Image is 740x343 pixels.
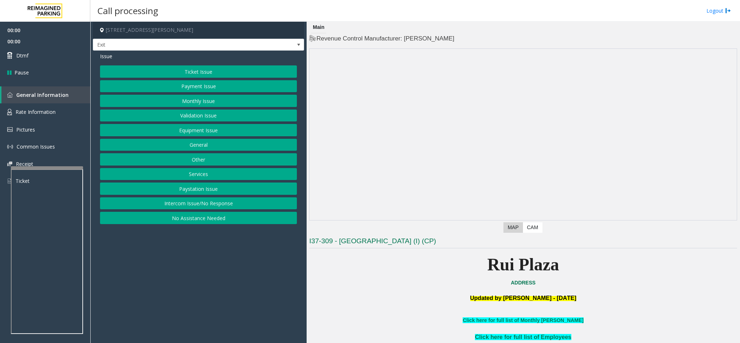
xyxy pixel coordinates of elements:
label: Map [503,222,523,233]
img: 'icon' [7,162,12,166]
button: Other [100,153,297,166]
div: Main [311,22,326,33]
a: Logout [706,7,731,14]
span: Issue [100,52,112,60]
h3: Call processing [94,2,162,20]
span: Dtmf [16,52,29,59]
b: Rui Plaza [487,255,559,274]
button: Equipment Issue [100,124,297,136]
button: Services [100,168,297,180]
a: General Information [1,86,90,103]
button: Paystation Issue [100,183,297,195]
span: Pictures [16,126,35,133]
span: General Information [16,91,69,98]
button: Ticket Issue [100,65,297,78]
span: Exit [93,39,262,51]
img: logout [725,7,731,14]
h3: I37-309 - [GEOGRAPHIC_DATA] (I) (CP) [309,236,737,248]
img: 'icon' [7,109,12,115]
a: Click here for full list of Employees [475,334,571,340]
button: General [100,139,297,151]
img: 'icon' [7,178,12,184]
span: Receipt [16,160,33,167]
button: Monthly Issue [100,95,297,107]
img: 'icon' [7,92,13,98]
button: Validation Issue [100,110,297,122]
span: Pause [14,69,29,76]
span: Updated by [PERSON_NAME] - [DATE] [470,295,576,301]
button: Payment Issue [100,80,297,93]
label: CAM [523,222,542,233]
a: ADDRESS [511,280,535,286]
span: Rate Information [16,108,56,115]
button: No Assistance Needed [100,212,297,224]
img: 'icon' [7,144,13,150]
span: Common Issues [17,143,55,150]
h4: [STREET_ADDRESS][PERSON_NAME] [93,22,304,39]
h4: Revenue Control Manufacturer: [PERSON_NAME] [309,34,737,43]
a: Click here for full list of Monthly [PERSON_NAME] [463,317,583,323]
button: Intercom Issue/No Response [100,197,297,210]
img: 'icon' [7,127,13,132]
